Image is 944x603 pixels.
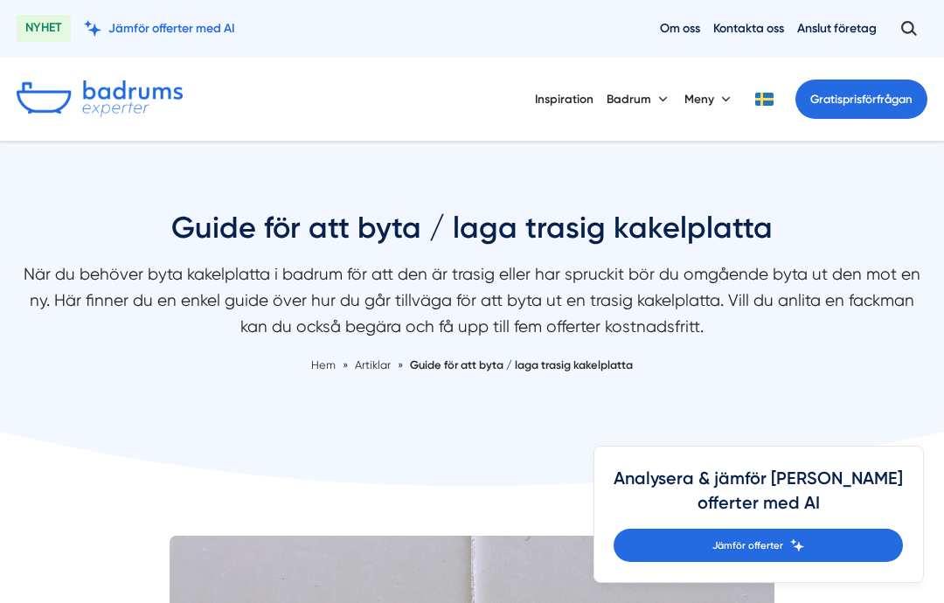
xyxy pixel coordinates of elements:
[17,208,927,261] h1: Guide för att byta / laga trasig kakelplatta
[17,80,183,117] img: Badrumsexperter.se logotyp
[660,20,700,37] a: Om oss
[355,358,393,371] a: Artiklar
[535,77,593,121] a: Inspiration
[890,13,927,44] button: Öppna sök
[84,20,235,37] a: Jämför offerter med AI
[355,358,391,371] span: Artiklar
[607,77,671,121] button: Badrum
[343,357,348,374] span: »
[713,20,784,37] a: Kontakta oss
[684,77,734,121] button: Meny
[398,357,403,374] span: »
[797,20,877,37] a: Anslut företag
[810,93,843,106] span: Gratis
[614,467,903,529] h4: Analysera & jämför [PERSON_NAME] offerter med AI
[712,537,783,553] span: Jämför offerter
[795,80,927,119] a: Gratisprisförfrågan
[17,15,71,42] span: NYHET
[614,529,903,562] a: Jämför offerter
[410,358,633,371] a: Guide för att byta / laga trasig kakelplatta
[17,261,927,348] p: När du behöver byta kakelplatta i badrum för att den är trasig eller har spruckit bör du omgående...
[17,357,927,374] nav: Breadcrumb
[311,358,336,371] a: Hem
[108,20,235,37] span: Jämför offerter med AI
